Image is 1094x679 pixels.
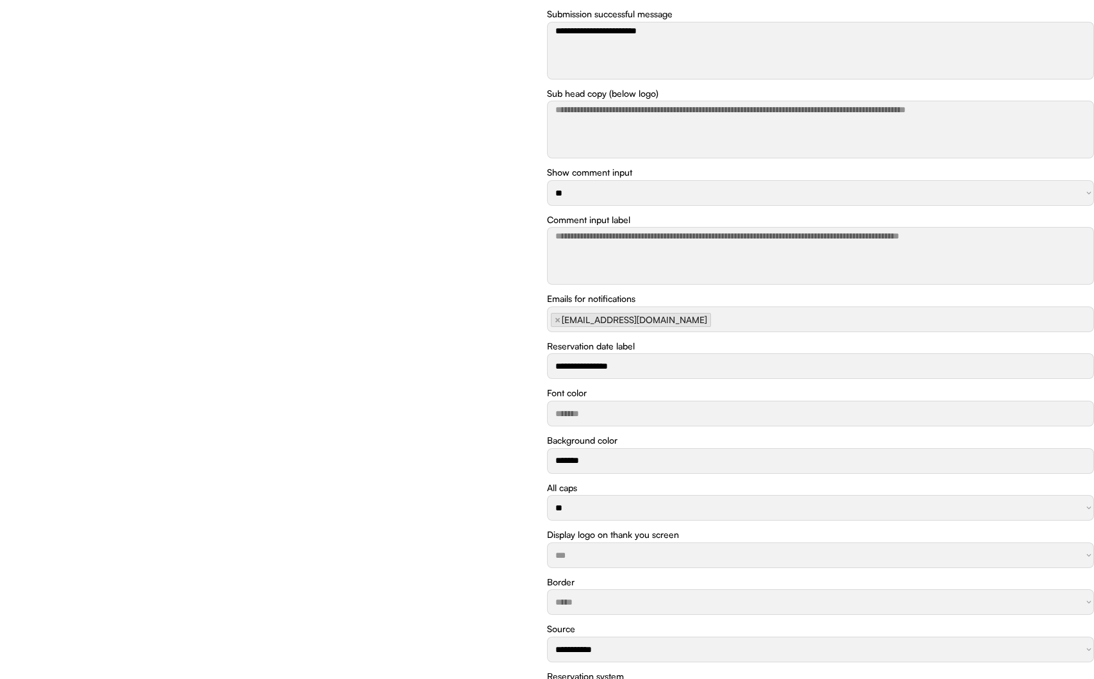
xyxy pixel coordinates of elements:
span: × [555,315,560,324]
div: Submission successful message [547,8,673,21]
div: Sub head copy (below logo) [547,87,658,100]
li: colum@loyalist.com [551,313,711,327]
div: Border [547,576,575,589]
div: Emails for notifications [547,292,635,305]
div: Comment input label [547,214,630,226]
div: Reservation date label [547,340,635,353]
div: Font color [547,387,587,399]
div: Source [547,623,575,635]
div: Show comment input [547,166,632,179]
div: Background color [547,434,617,447]
div: Display logo on thank you screen [547,528,679,541]
div: All caps [547,482,577,494]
